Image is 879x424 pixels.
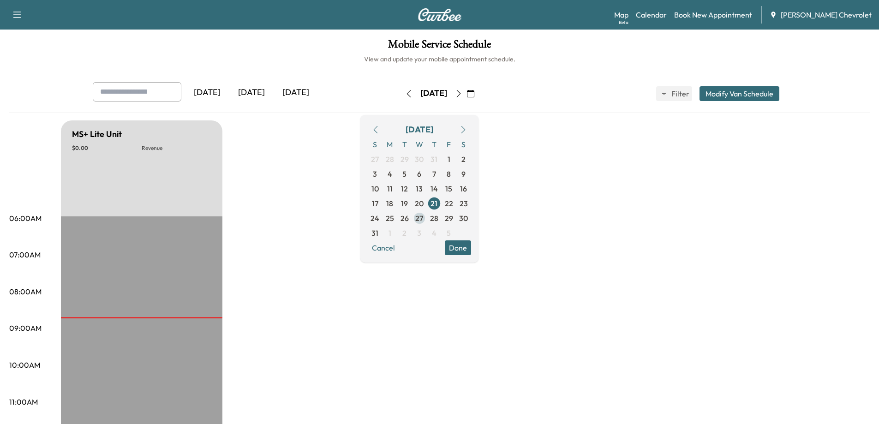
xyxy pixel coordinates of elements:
span: 25 [386,213,394,224]
span: 9 [461,168,466,179]
h5: MS+ Lite Unit [72,128,122,141]
button: Done [445,240,471,255]
span: T [427,137,442,152]
span: 29 [401,154,409,165]
div: [DATE] [229,82,274,103]
span: 2 [402,227,407,239]
button: Cancel [368,240,399,255]
div: [DATE] [420,88,447,99]
span: 30 [459,213,468,224]
span: 30 [415,154,424,165]
span: 10 [371,183,379,194]
span: 20 [415,198,424,209]
span: 27 [415,213,423,224]
span: 27 [371,154,379,165]
div: [DATE] [274,82,318,103]
span: M [383,137,397,152]
span: 4 [432,227,437,239]
p: 09:00AM [9,322,42,334]
div: Beta [619,19,628,26]
span: 2 [461,154,466,165]
p: 07:00AM [9,249,41,260]
span: 4 [388,168,392,179]
span: 5 [402,168,407,179]
span: [PERSON_NAME] Chevrolet [781,9,872,20]
span: 23 [460,198,468,209]
span: 28 [430,213,438,224]
span: 16 [460,183,467,194]
span: 21 [431,198,437,209]
span: 22 [445,198,453,209]
p: Revenue [142,144,211,152]
span: 11 [387,183,393,194]
span: F [442,137,456,152]
span: 6 [417,168,421,179]
span: 8 [447,168,451,179]
img: Curbee Logo [418,8,462,21]
span: 24 [371,213,379,224]
span: 31 [431,154,437,165]
span: 12 [401,183,408,194]
p: $ 0.00 [72,144,142,152]
span: S [456,137,471,152]
span: 3 [417,227,421,239]
span: 19 [401,198,408,209]
p: 11:00AM [9,396,38,407]
span: 1 [448,154,450,165]
span: 14 [431,183,438,194]
span: T [397,137,412,152]
span: 18 [386,198,393,209]
span: 31 [371,227,378,239]
span: 5 [447,227,451,239]
span: 7 [432,168,436,179]
p: 08:00AM [9,286,42,297]
a: MapBeta [614,9,628,20]
span: 26 [401,213,409,224]
span: Filter [671,88,688,99]
span: 17 [372,198,378,209]
button: Modify Van Schedule [700,86,779,101]
button: Filter [656,86,692,101]
span: 15 [445,183,452,194]
span: S [368,137,383,152]
a: Book New Appointment [674,9,752,20]
h1: Mobile Service Schedule [9,39,870,54]
span: W [412,137,427,152]
span: 29 [445,213,453,224]
a: Calendar [636,9,667,20]
div: [DATE] [406,123,433,136]
span: 28 [386,154,394,165]
div: [DATE] [185,82,229,103]
span: 13 [416,183,423,194]
span: 1 [389,227,391,239]
h6: View and update your mobile appointment schedule. [9,54,870,64]
span: 3 [373,168,377,179]
p: 06:00AM [9,213,42,224]
p: 10:00AM [9,359,40,370]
